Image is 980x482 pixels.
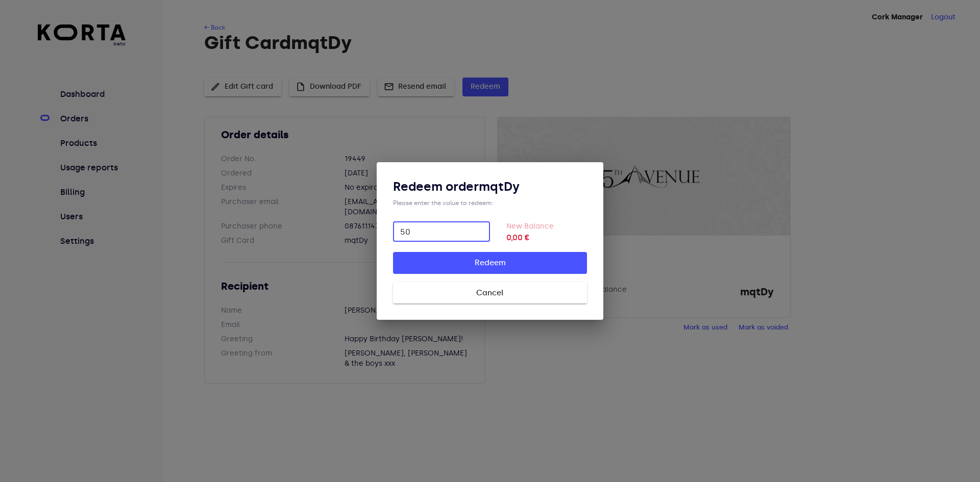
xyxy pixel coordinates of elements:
[409,286,571,299] span: Cancel
[393,252,587,273] button: Redeem
[506,222,554,231] label: New Balance
[393,199,587,207] div: Please enter the value to redeem:
[393,282,587,303] button: Cancel
[409,256,571,269] span: Redeem
[506,232,587,244] strong: 0,00 €
[393,179,587,195] h3: Redeem order mqtDy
